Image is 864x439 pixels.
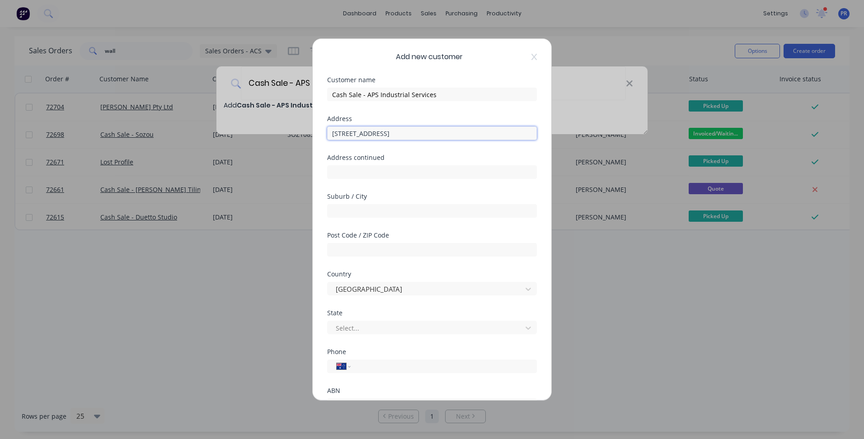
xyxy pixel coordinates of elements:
span: Add new customer [396,51,463,62]
div: ABN [327,388,537,394]
div: Customer name [327,77,537,83]
div: State [327,310,537,316]
div: Phone [327,349,537,355]
div: Country [327,271,537,277]
div: Post Code / ZIP Code [327,232,537,238]
div: Suburb / City [327,193,537,200]
div: Address continued [327,154,537,161]
div: Address [327,116,537,122]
